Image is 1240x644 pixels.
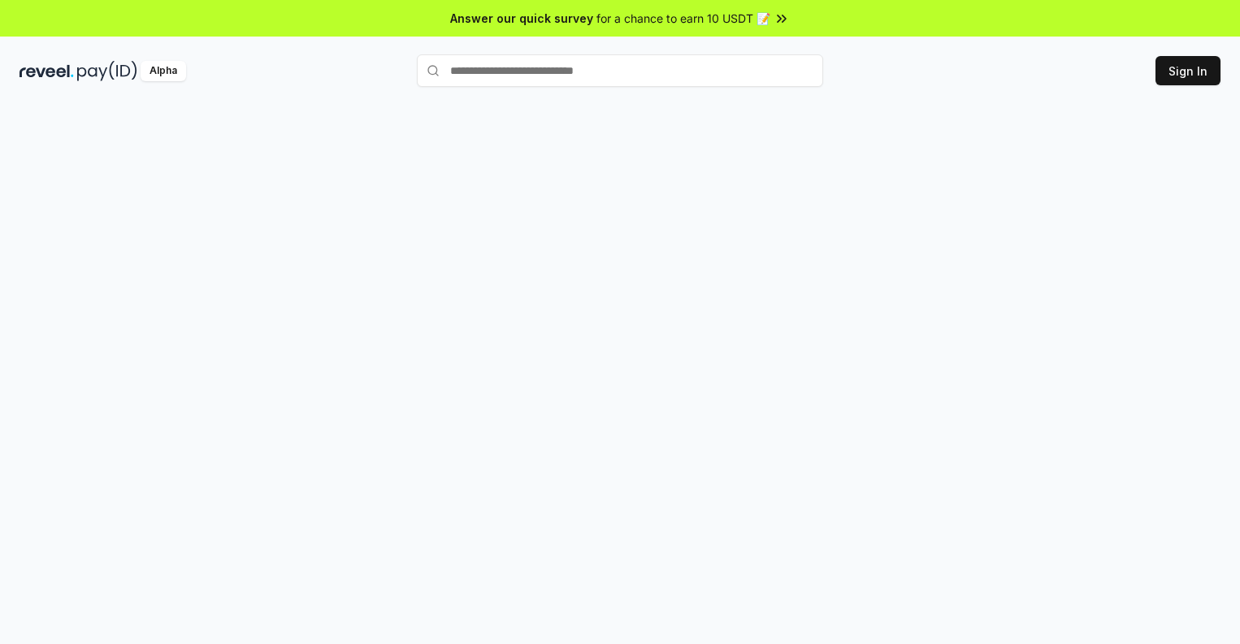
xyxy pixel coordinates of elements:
[77,61,137,81] img: pay_id
[141,61,186,81] div: Alpha
[596,10,770,27] span: for a chance to earn 10 USDT 📝
[1155,56,1220,85] button: Sign In
[20,61,74,81] img: reveel_dark
[450,10,593,27] span: Answer our quick survey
